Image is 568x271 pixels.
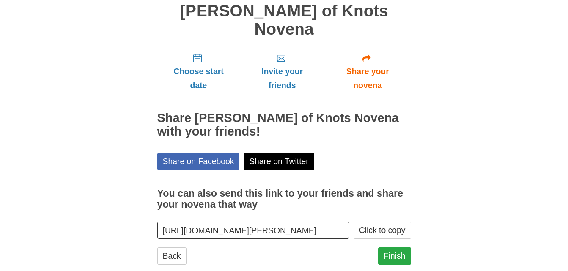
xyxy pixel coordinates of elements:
[166,65,232,92] span: Choose start date
[324,46,411,97] a: Share your novena
[354,222,411,239] button: Click to copy
[240,46,324,97] a: Invite your friends
[157,46,240,97] a: Choose start date
[248,65,316,92] span: Invite your friends
[157,153,240,170] a: Share on Facebook
[157,2,411,38] h1: [PERSON_NAME] of Knots Novena
[157,111,411,138] h2: Share [PERSON_NAME] of Knots Novena with your friends!
[378,247,411,265] a: Finish
[244,153,314,170] a: Share on Twitter
[157,247,187,265] a: Back
[333,65,403,92] span: Share your novena
[157,188,411,210] h3: You can also send this link to your friends and share your novena that way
